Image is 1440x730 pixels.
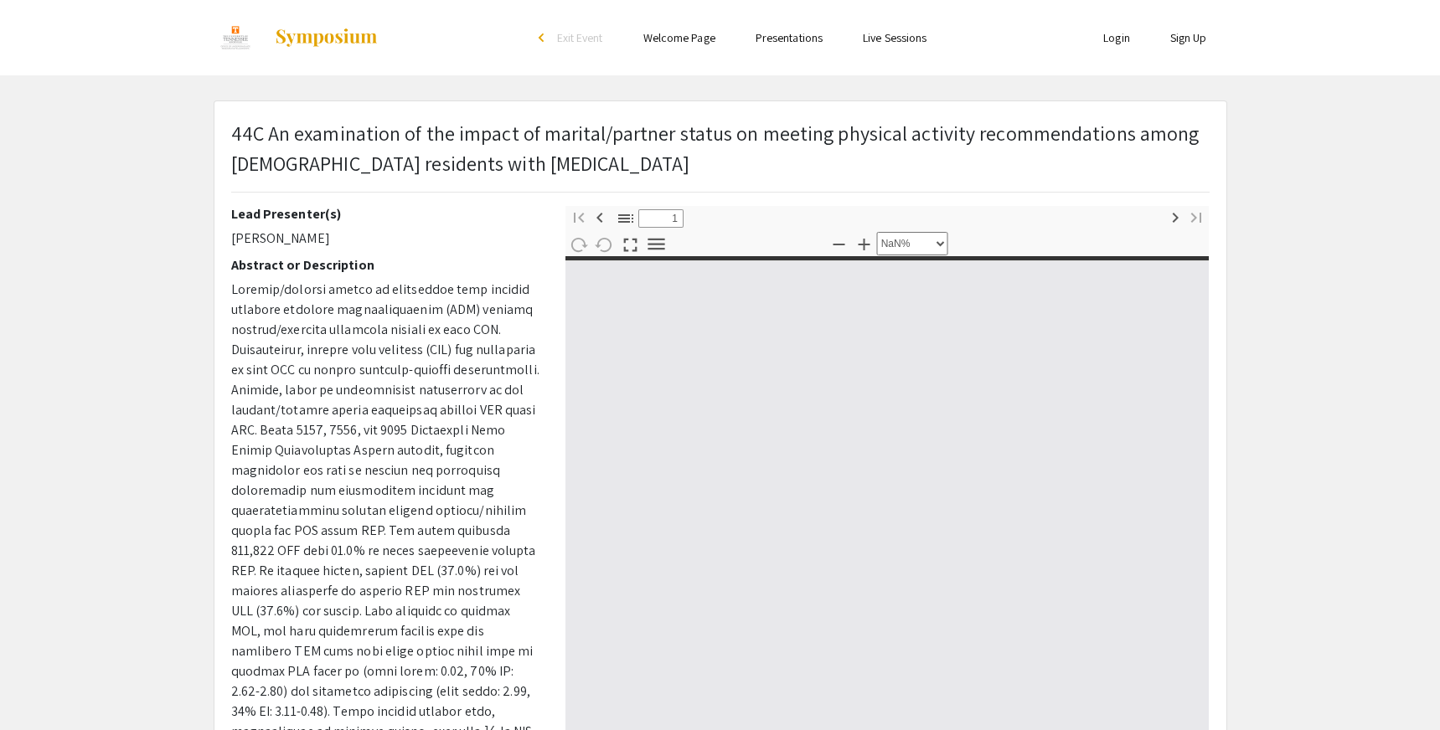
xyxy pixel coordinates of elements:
span: 44C An examination of the impact of marital/partner status on meeting physical activity recommend... [231,120,1200,177]
button: Rotate Clockwise [565,232,593,256]
button: Zoom In [850,231,879,255]
button: Previous Page [586,204,614,229]
button: First page [565,204,593,229]
a: Presentations [756,30,823,45]
a: Live Sessions [863,30,926,45]
img: Symposium by ForagerOne [274,28,379,48]
button: Tools [643,232,671,256]
span: Exit Event [557,30,603,45]
button: Toggle Sidebar [612,206,640,230]
div: arrow_back_ios [539,33,549,43]
a: Sign Up [1170,30,1207,45]
select: Zoom [877,232,948,255]
iframe: Chat [1369,655,1427,717]
button: Last page [1182,204,1210,229]
a: EUReCA 2024 [214,17,379,59]
a: Welcome Page [643,30,715,45]
h2: Abstract or Description [231,257,540,273]
input: Page [638,209,684,228]
button: Next Page [1161,204,1190,229]
button: Zoom Out [825,231,854,255]
button: Switch to Presentation Mode [617,231,645,255]
h2: Lead Presenter(s) [231,206,540,222]
button: Rotate Counterclockwise [591,232,619,256]
img: EUReCA 2024 [214,17,257,59]
p: [PERSON_NAME] [231,229,540,249]
a: Login [1103,30,1130,45]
